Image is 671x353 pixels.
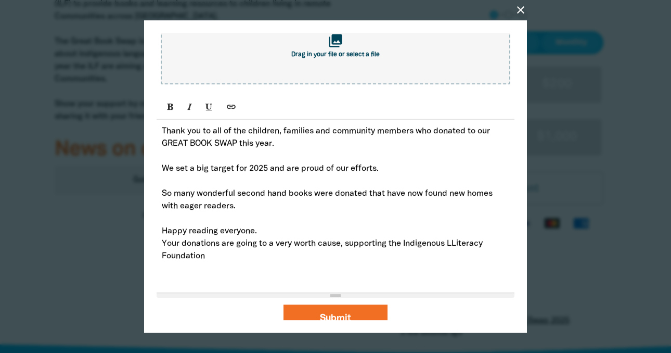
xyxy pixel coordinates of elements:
[157,293,514,298] div: resize
[162,237,509,262] p: Your donations are going to a very worth cause, supporting the Indigenous LLiteracy Foundation
[328,33,343,48] i: collections
[162,162,509,175] p: We set a big target for 2025 and are proud of our efforts.
[283,305,388,333] button: Submit
[162,225,509,237] p: Happy reading everyone.
[162,125,509,150] p: Thank you to all of the children, families and community members who donated to our GREAT BOOK SW...
[162,99,179,115] button: Bold (⌘+B)
[222,99,240,115] button: Link (⌘+K)
[291,52,380,58] span: Drag in your file or select a file
[181,99,199,115] button: Italic (⌘+I)
[162,187,509,212] p: So many wonderful second hand books were donated that have now found new homes with eager readers.
[200,99,218,115] button: Underline (⌘+U)
[514,4,527,16] button: close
